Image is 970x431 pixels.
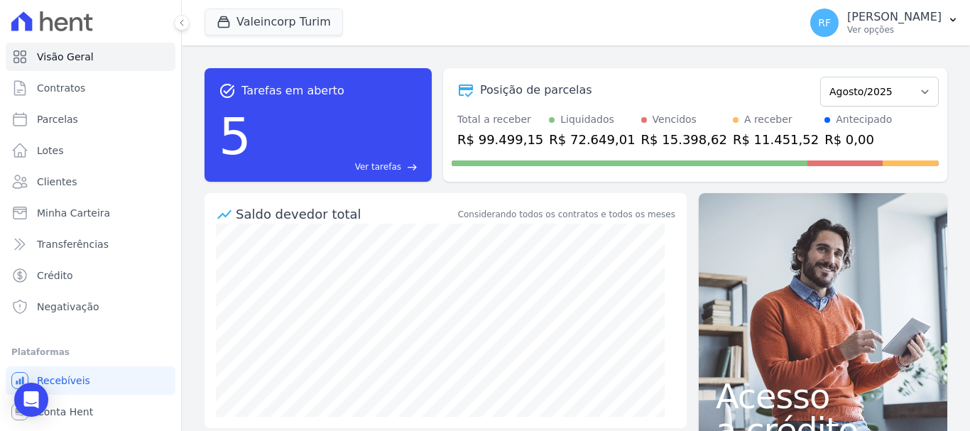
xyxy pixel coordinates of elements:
div: R$ 72.649,01 [549,130,635,149]
p: Ver opções [847,24,942,36]
span: Visão Geral [37,50,94,64]
a: Visão Geral [6,43,175,71]
span: Clientes [37,175,77,189]
span: Recebíveis [37,373,90,388]
span: Conta Hent [37,405,93,419]
a: Contratos [6,74,175,102]
div: R$ 0,00 [824,130,892,149]
a: Minha Carteira [6,199,175,227]
div: 5 [219,99,251,173]
a: Clientes [6,168,175,196]
a: Crédito [6,261,175,290]
div: Saldo devedor total [236,204,455,224]
span: Crédito [37,268,73,283]
div: A receber [744,112,792,127]
button: RF [PERSON_NAME] Ver opções [799,3,970,43]
span: Parcelas [37,112,78,126]
span: Transferências [37,237,109,251]
div: R$ 15.398,62 [641,130,727,149]
a: Lotes [6,136,175,165]
div: Vencidos [653,112,697,127]
span: Contratos [37,81,85,95]
div: R$ 99.499,15 [457,130,543,149]
span: task_alt [219,82,236,99]
span: Lotes [37,143,64,158]
a: Parcelas [6,105,175,133]
span: Tarefas em aberto [241,82,344,99]
span: Minha Carteira [37,206,110,220]
span: Negativação [37,300,99,314]
a: Recebíveis [6,366,175,395]
div: Posição de parcelas [480,82,592,99]
a: Transferências [6,230,175,258]
a: Ver tarefas east [257,160,418,173]
div: Plataformas [11,344,170,361]
div: R$ 11.451,52 [733,130,819,149]
div: Liquidados [560,112,614,127]
span: Ver tarefas [355,160,401,173]
div: Antecipado [836,112,892,127]
span: Acesso [716,379,930,413]
div: Considerando todos os contratos e todos os meses [458,208,675,221]
span: east [407,162,418,173]
a: Negativação [6,293,175,321]
div: Open Intercom Messenger [14,383,48,417]
a: Conta Hent [6,398,175,426]
p: [PERSON_NAME] [847,10,942,24]
button: Valeincorp Turim [205,9,343,36]
div: Total a receber [457,112,543,127]
span: RF [818,18,831,28]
